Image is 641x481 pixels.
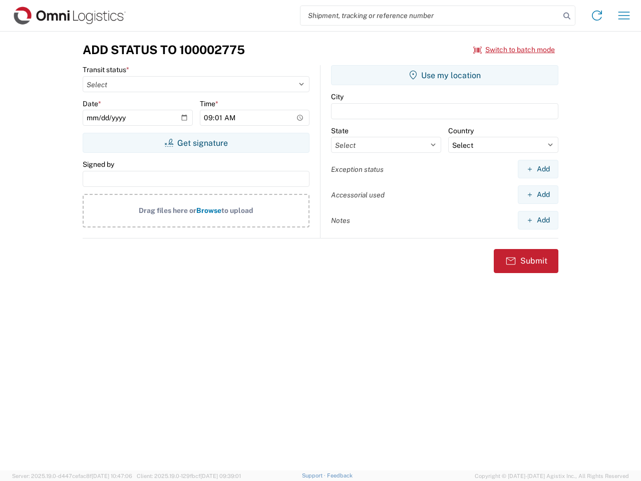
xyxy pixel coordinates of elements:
[221,206,253,214] span: to upload
[331,92,344,101] label: City
[331,216,350,225] label: Notes
[331,126,349,135] label: State
[83,160,114,169] label: Signed by
[196,206,221,214] span: Browse
[200,473,241,479] span: [DATE] 09:39:01
[518,185,558,204] button: Add
[139,206,196,214] span: Drag files here or
[12,473,132,479] span: Server: 2025.19.0-d447cefac8f
[200,99,218,108] label: Time
[137,473,241,479] span: Client: 2025.19.0-129fbcf
[302,472,327,478] a: Support
[494,249,558,273] button: Submit
[83,99,101,108] label: Date
[83,65,129,74] label: Transit status
[83,133,309,153] button: Get signature
[331,65,558,85] button: Use my location
[92,473,132,479] span: [DATE] 10:47:06
[83,43,245,57] h3: Add Status to 100002775
[473,42,555,58] button: Switch to batch mode
[327,472,353,478] a: Feedback
[475,471,629,480] span: Copyright © [DATE]-[DATE] Agistix Inc., All Rights Reserved
[448,126,474,135] label: Country
[518,211,558,229] button: Add
[300,6,560,25] input: Shipment, tracking or reference number
[331,165,384,174] label: Exception status
[331,190,385,199] label: Accessorial used
[518,160,558,178] button: Add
